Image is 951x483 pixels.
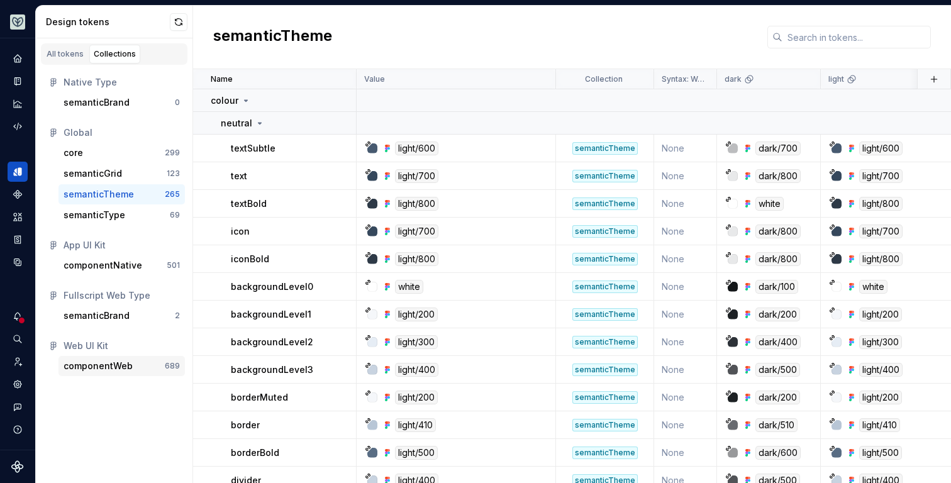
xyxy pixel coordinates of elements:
button: core299 [58,143,185,163]
a: Storybook stories [8,230,28,250]
div: Global [64,126,180,139]
div: semanticBrand [64,96,130,109]
div: semanticTheme [572,142,638,155]
div: light/700 [395,169,438,183]
div: light/300 [395,335,438,349]
div: semanticTheme [572,364,638,376]
div: 299 [165,148,180,158]
button: Notifications [8,306,28,326]
div: light/700 [859,225,903,238]
div: Fullscript Web Type [64,289,180,302]
p: light [828,74,844,84]
div: core [64,147,83,159]
button: Search ⌘K [8,329,28,349]
div: light/700 [859,169,903,183]
td: None [654,328,717,356]
button: Contact support [8,397,28,417]
div: light/800 [395,197,438,211]
div: light/600 [395,142,438,155]
p: iconBold [231,253,269,265]
img: 256e2c79-9abd-4d59-8978-03feab5a3943.png [10,14,25,30]
div: white [755,197,784,211]
div: Assets [8,207,28,227]
div: componentNative [64,259,142,272]
p: backgroundLevel2 [231,336,313,348]
a: Components [8,184,28,204]
div: semanticTheme [572,391,638,404]
div: dark/800 [755,225,801,238]
div: semanticTheme [572,197,638,210]
div: dark/500 [755,363,800,377]
p: text [231,170,247,182]
div: componentWeb [64,360,133,372]
a: Code automation [8,116,28,136]
div: light/800 [859,197,903,211]
a: semanticGrid123 [58,164,185,184]
div: dark/600 [755,446,801,460]
p: colour [211,94,238,107]
div: semanticTheme [572,170,638,182]
div: semanticGrid [64,167,122,180]
div: dark/100 [755,280,798,294]
div: light/500 [395,446,438,460]
p: backgroundLevel0 [231,280,313,293]
div: 0 [175,97,180,108]
div: Data sources [8,252,28,272]
button: semanticTheme265 [58,184,185,204]
svg: Supernova Logo [11,460,24,473]
p: Name [211,74,233,84]
div: light/500 [859,446,902,460]
button: componentNative501 [58,255,185,275]
div: light/200 [395,391,438,404]
td: None [654,384,717,411]
div: Web UI Kit [64,340,180,352]
p: borderBold [231,447,279,459]
a: Invite team [8,352,28,372]
div: All tokens [47,49,84,59]
div: Documentation [8,71,28,91]
div: semanticTheme [572,447,638,459]
div: white [859,280,887,294]
p: borderMuted [231,391,288,404]
div: semanticTheme [572,253,638,265]
div: light/600 [859,142,903,155]
p: dark [725,74,742,84]
div: 2 [175,311,180,321]
a: semanticType69 [58,205,185,225]
div: 69 [170,210,180,220]
div: light/800 [859,252,903,266]
div: 265 [165,189,180,199]
div: dark/800 [755,169,801,183]
div: dark/800 [755,252,801,266]
div: light/200 [859,308,902,321]
div: semanticTheme [572,225,638,238]
div: Collections [94,49,136,59]
td: None [654,190,717,218]
p: icon [231,225,250,238]
div: Settings [8,374,28,394]
div: semanticTheme [64,188,134,201]
p: Syntax: Web [662,74,706,84]
td: None [654,162,717,190]
p: border [231,419,260,431]
p: textBold [231,197,267,210]
div: Native Type [64,76,180,89]
div: semanticType [64,209,125,221]
div: Home [8,48,28,69]
div: light/400 [859,363,903,377]
button: semanticBrand0 [58,92,185,113]
div: dark/200 [755,391,800,404]
div: light/400 [395,363,438,377]
a: Design tokens [8,162,28,182]
div: light/410 [859,418,900,432]
p: textSubtle [231,142,275,155]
